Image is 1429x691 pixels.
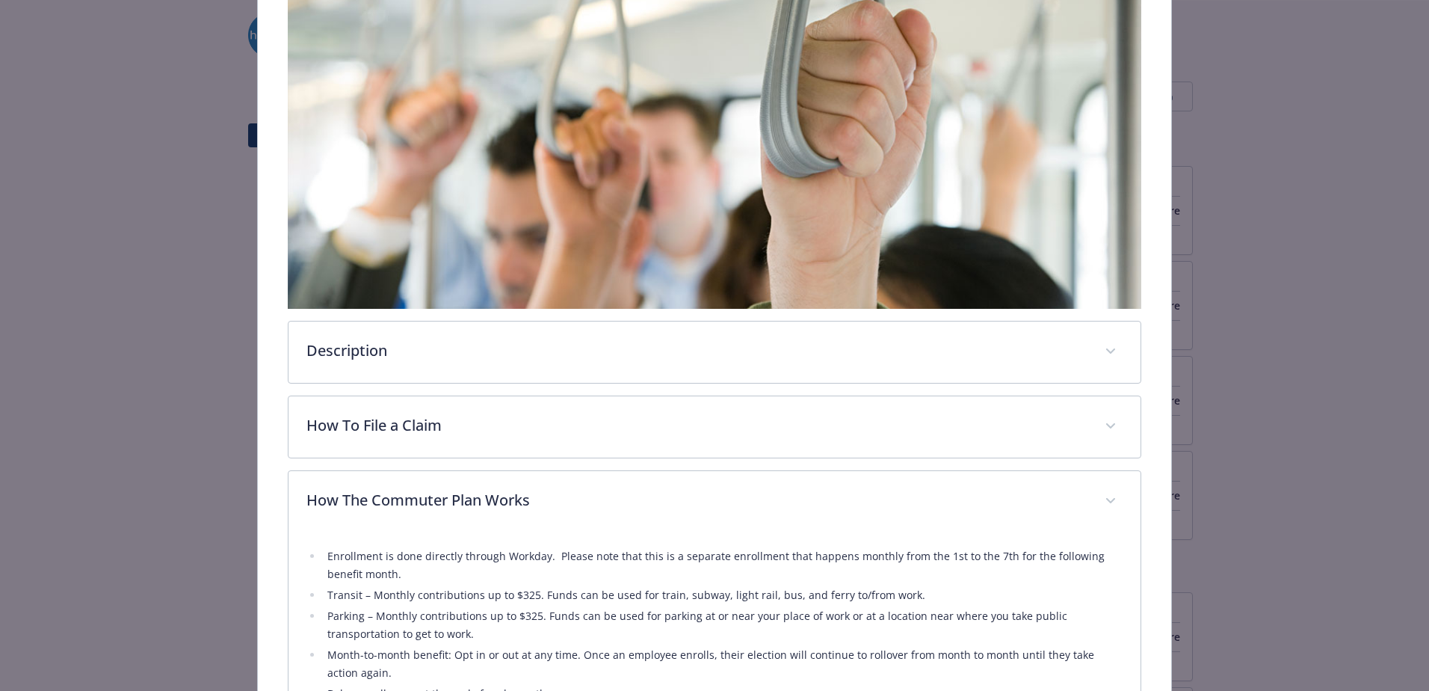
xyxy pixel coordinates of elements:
[288,322,1141,383] div: Description
[323,646,1123,682] li: Month-to-month benefit: Opt in or out at any time. Once an employee enrolls, their election will ...
[306,340,1087,362] p: Description
[323,547,1123,583] li: Enrollment is done directly through Workday. Please note that this is a separate enrollment that ...
[288,471,1141,532] div: How The Commuter Plan Works
[323,586,1123,604] li: Transit – Monthly contributions up to $325. Funds can be used for train, subway, light rail, bus,...
[306,489,1087,512] p: How The Commuter Plan Works
[323,607,1123,643] li: Parking – Monthly contributions up to $325. Funds can be used for parking at or near your place o...
[288,396,1141,458] div: How To File a Claim
[306,414,1087,437] p: How To File a Claim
